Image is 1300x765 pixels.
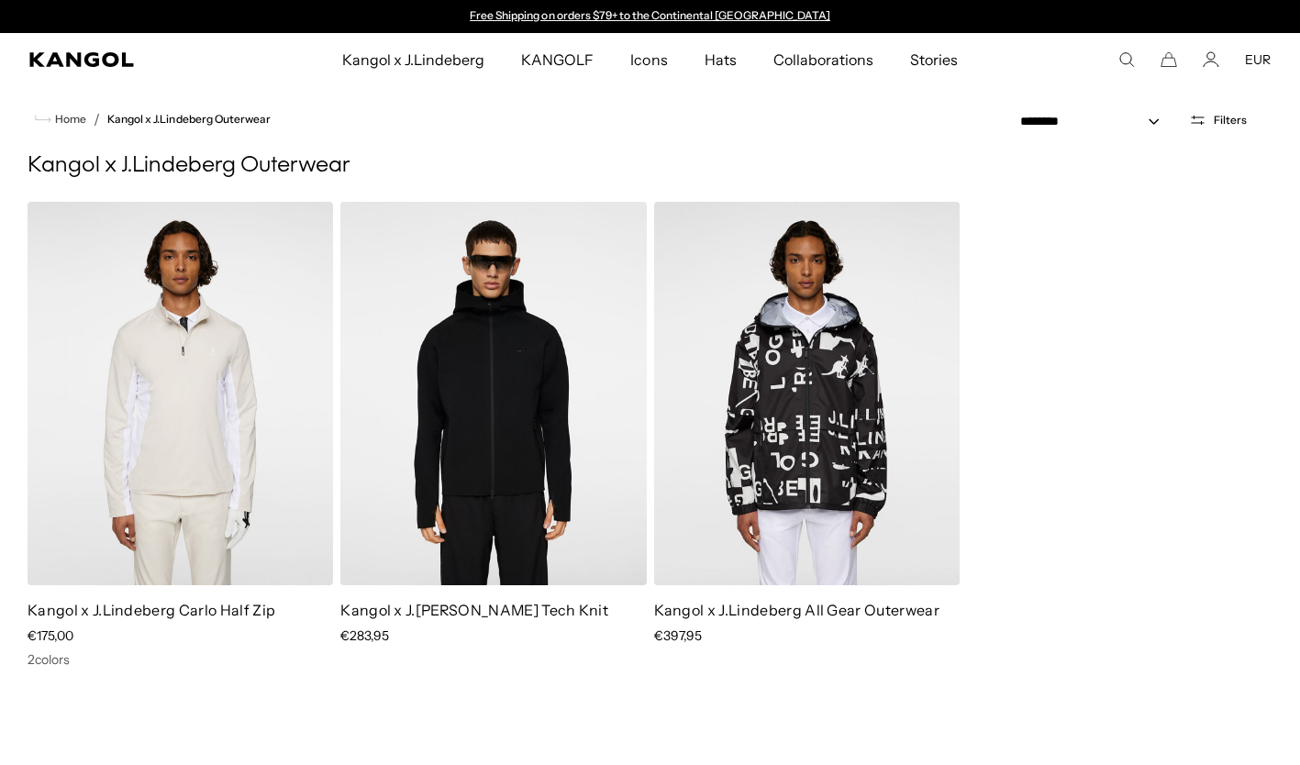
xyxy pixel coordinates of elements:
[28,202,333,585] img: Kangol x J.Lindeberg Carlo Half Zip
[35,111,86,127] a: Home
[654,601,939,619] a: Kangol x J.Lindeberg All Gear Outerwear
[892,33,976,86] a: Stories
[28,152,1272,180] h1: Kangol x J.Lindeberg Outerwear
[340,202,646,585] img: Kangol x J.Lindeberg Thomas Tech Knit
[612,33,685,86] a: Icons
[654,627,702,644] span: €397,95
[910,33,958,86] span: Stories
[28,601,275,619] a: Kangol x J.Lindeberg Carlo Half Zip
[324,33,504,86] a: Kangol x J.Lindeberg
[1178,112,1258,128] button: Open filters
[86,108,100,130] li: /
[773,33,873,86] span: Collaborations
[28,627,73,644] span: €175,00
[29,52,226,67] a: Kangol
[461,9,839,24] div: 1 of 2
[28,651,333,668] div: 2 colors
[340,627,389,644] span: €283,95
[1245,51,1271,68] button: EUR
[1161,51,1177,68] button: Cart
[1203,51,1219,68] a: Account
[755,33,892,86] a: Collaborations
[630,33,667,86] span: Icons
[705,33,737,86] span: Hats
[1118,51,1135,68] summary: Search here
[51,113,86,126] span: Home
[461,9,839,24] div: Announcement
[503,33,612,86] a: KANGOLF
[1214,114,1247,127] span: Filters
[461,9,839,24] slideshow-component: Announcement bar
[470,8,830,22] a: Free Shipping on orders $79+ to the Continental [GEOGRAPHIC_DATA]
[340,601,608,619] a: Kangol x J.[PERSON_NAME] Tech Knit
[1013,112,1178,131] select: Sort by: Featured
[686,33,755,86] a: Hats
[521,33,594,86] span: KANGOLF
[342,33,485,86] span: Kangol x J.Lindeberg
[107,113,271,126] a: Kangol x J.Lindeberg Outerwear
[654,202,960,585] img: Kangol x J.Lindeberg All Gear Outerwear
